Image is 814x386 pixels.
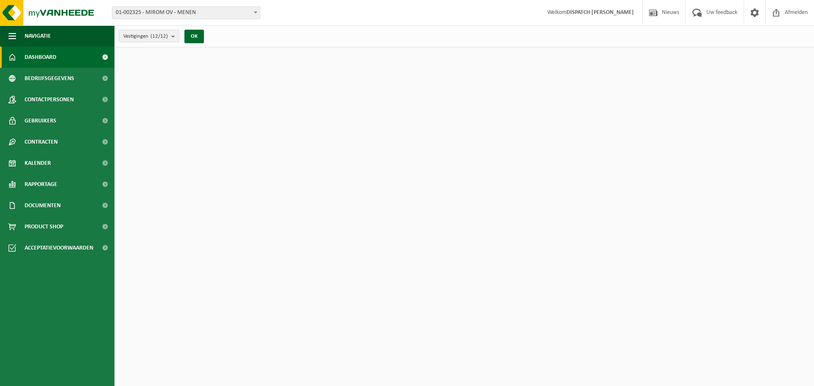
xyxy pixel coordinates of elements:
[566,9,634,16] strong: DISPATCH [PERSON_NAME]
[123,30,168,43] span: Vestigingen
[184,30,204,43] button: OK
[151,33,168,39] count: (12/12)
[25,195,61,216] span: Documenten
[25,68,74,89] span: Bedrijfsgegevens
[112,6,260,19] span: 01-002325 - MIROM OV - MENEN
[25,131,58,153] span: Contracten
[119,30,179,42] button: Vestigingen(12/12)
[25,47,56,68] span: Dashboard
[25,25,51,47] span: Navigatie
[112,7,260,19] span: 01-002325 - MIROM OV - MENEN
[25,174,57,195] span: Rapportage
[25,89,74,110] span: Contactpersonen
[25,153,51,174] span: Kalender
[25,237,93,258] span: Acceptatievoorwaarden
[25,110,56,131] span: Gebruikers
[25,216,63,237] span: Product Shop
